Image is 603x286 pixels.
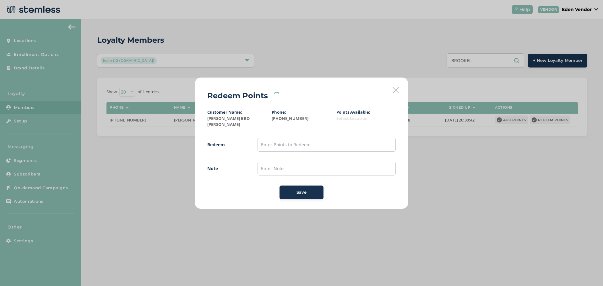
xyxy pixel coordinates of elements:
[272,109,286,115] label: Phone:
[280,186,323,199] button: Save
[207,109,242,115] label: Customer Name:
[207,90,268,101] h2: Redeem Points
[207,165,245,172] label: Note
[258,162,396,175] input: Enter Note
[336,116,396,122] label: Select Location
[572,256,603,286] iframe: Chat Widget
[258,138,396,152] input: Enter Points to Redeem
[207,141,245,148] label: Redeem
[272,116,331,122] label: [PHONE_NUMBER]
[207,116,267,128] label: [PERSON_NAME] BRO [PERSON_NAME]
[336,109,370,115] label: Points Available:
[296,189,307,196] span: Save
